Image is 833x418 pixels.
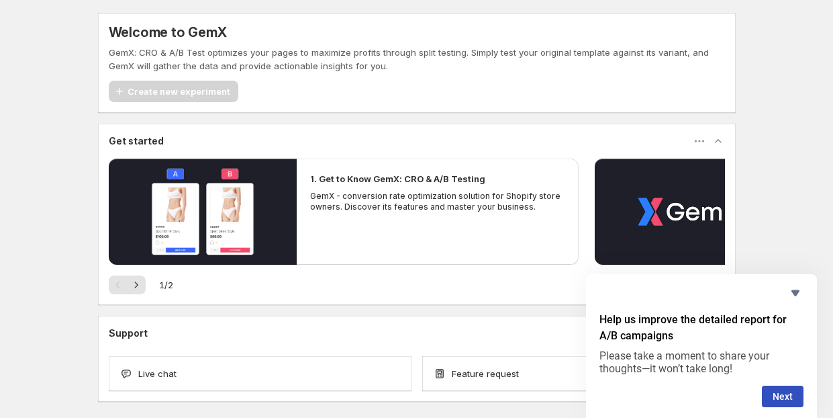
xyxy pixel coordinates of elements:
span: Feature request [452,367,519,380]
h2: Help us improve the detailed report for A/B campaigns [599,312,803,344]
p: GemX: CRO & A/B Test optimizes your pages to maximize profits through split testing. Simply test ... [109,46,725,73]
button: Next question [762,386,803,407]
h3: Support [109,327,148,340]
span: 1 / 2 [159,278,173,292]
h5: Welcome to GemX [109,24,227,40]
p: Please take a moment to share your thoughts—it won’t take long! [599,349,803,375]
button: Hide survey [787,285,803,301]
div: Help us improve the detailed report for A/B campaigns [599,285,803,407]
p: GemX - conversion rate optimization solution for Shopify store owners. Discover its features and ... [310,191,565,212]
h3: Get started [109,134,164,148]
span: Live chat [138,367,177,380]
h2: 1. Get to Know GemX: CRO & A/B Testing [310,172,485,185]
